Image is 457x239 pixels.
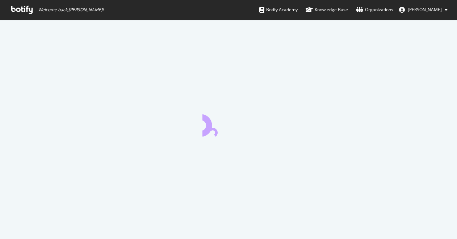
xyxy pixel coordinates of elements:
[356,6,393,13] div: Organizations
[259,6,298,13] div: Botify Academy
[306,6,348,13] div: Knowledge Base
[408,7,442,13] span: Nick Schurk
[393,4,453,16] button: [PERSON_NAME]
[38,7,104,13] span: Welcome back, [PERSON_NAME] !
[202,110,255,137] div: animation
